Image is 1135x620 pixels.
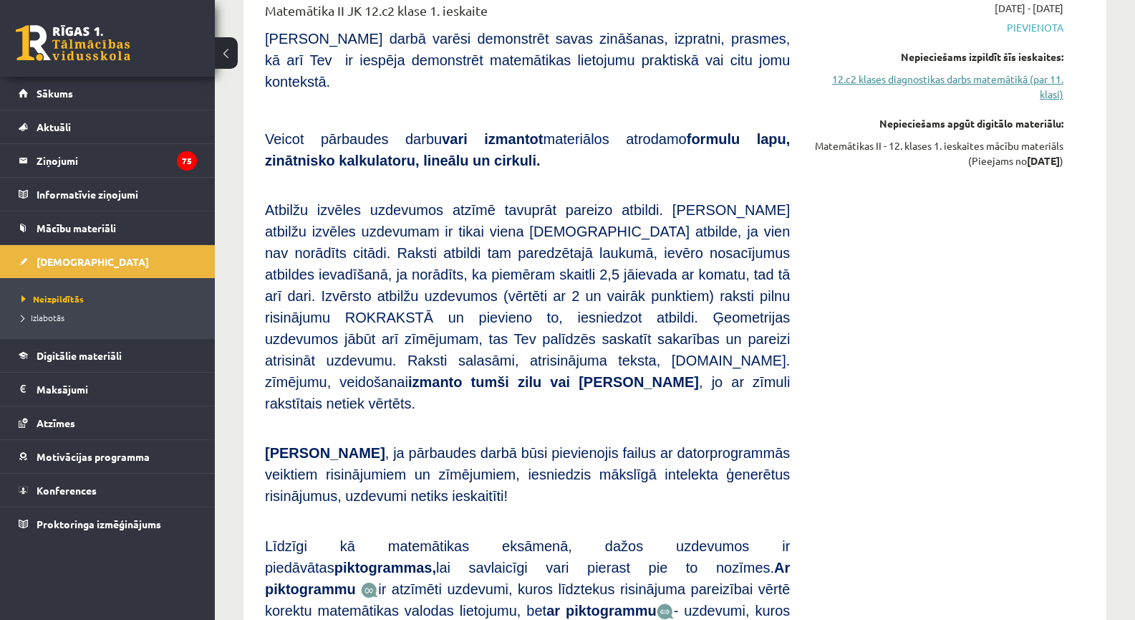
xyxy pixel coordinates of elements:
[408,374,463,390] b: izmanto
[19,144,197,177] a: Ziņojumi75
[16,25,130,61] a: Rīgas 1. Tālmācības vidusskola
[471,374,699,390] b: tumši zilu vai [PERSON_NAME]
[19,440,197,473] a: Motivācijas programma
[265,31,790,90] span: [PERSON_NAME] darbā varēsi demonstrēt savas zināšanas, izpratni, prasmes, kā arī Tev ir iespēja d...
[19,211,197,244] a: Mācību materiāli
[811,72,1063,102] a: 12.c2 klases diagnostikas darbs matemātikā (par 11. klasi)
[37,518,161,530] span: Proktoringa izmēģinājums
[19,178,197,211] a: Informatīvie ziņojumi
[265,202,790,411] span: Atbilžu izvēles uzdevumos atzīmē tavuprāt pareizo atbildi. [PERSON_NAME] atbilžu izvēles uzdevuma...
[21,311,201,324] a: Izlabotās
[265,1,790,27] div: Matemātika II JK 12.c2 klase 1. ieskaite
[19,373,197,406] a: Maksājumi
[657,604,674,620] img: wKvN42sLe3LLwAAAABJRU5ErkJggg==
[265,445,790,504] span: , ja pārbaudes darbā būsi pievienojis failus ar datorprogrammās veiktiem risinājumiem un zīmējumi...
[37,120,71,133] span: Aktuāli
[21,292,201,305] a: Neizpildītās
[177,151,197,171] i: 75
[811,138,1063,168] div: Matemātikas II - 12. klases 1. ieskaites mācību materiāls (Pieejams no )
[19,406,197,439] a: Atzīmes
[21,293,84,305] span: Neizpildītās
[265,131,790,168] span: Veicot pārbaudes darbu materiālos atrodamo
[19,245,197,278] a: [DEMOGRAPHIC_DATA]
[811,20,1063,35] span: Pievienota
[811,116,1063,131] div: Nepieciešams apgūt digitālo materiālu:
[19,110,197,143] a: Aktuāli
[334,560,436,576] b: piktogrammas,
[37,416,75,429] span: Atzīmes
[37,87,73,100] span: Sākums
[265,538,790,597] span: Līdzīgi kā matemātikas eksāmenā, dažos uzdevumos ir piedāvātas lai savlaicīgi vari pierast pie to...
[546,603,657,619] b: ar piktogrammu
[361,582,378,598] img: JfuEzvunn4EvwAAAAASUVORK5CYII=
[37,178,197,211] legend: Informatīvie ziņojumi
[37,484,97,497] span: Konferences
[19,474,197,507] a: Konferences
[265,131,790,168] b: formulu lapu, zinātnisko kalkulatoru, lineālu un cirkuli.
[37,255,149,268] span: [DEMOGRAPHIC_DATA]
[21,312,64,323] span: Izlabotās
[19,507,197,540] a: Proktoringa izmēģinājums
[37,373,197,406] legend: Maksājumi
[37,144,197,177] legend: Ziņojumi
[265,581,790,619] span: ir atzīmēti uzdevumi, kuros līdztekus risinājuma pareizībai vērtē korektu matemātikas valodas lie...
[37,450,150,463] span: Motivācijas programma
[1027,154,1060,167] strong: [DATE]
[811,49,1063,65] div: Nepieciešams izpildīt šīs ieskaites:
[265,445,385,461] span: [PERSON_NAME]
[19,339,197,372] a: Digitālie materiāli
[19,77,197,110] a: Sākums
[995,1,1063,16] span: [DATE] - [DATE]
[37,349,122,362] span: Digitālie materiāli
[265,560,790,597] b: Ar piktogrammu
[442,131,543,147] b: vari izmantot
[37,221,116,234] span: Mācību materiāli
